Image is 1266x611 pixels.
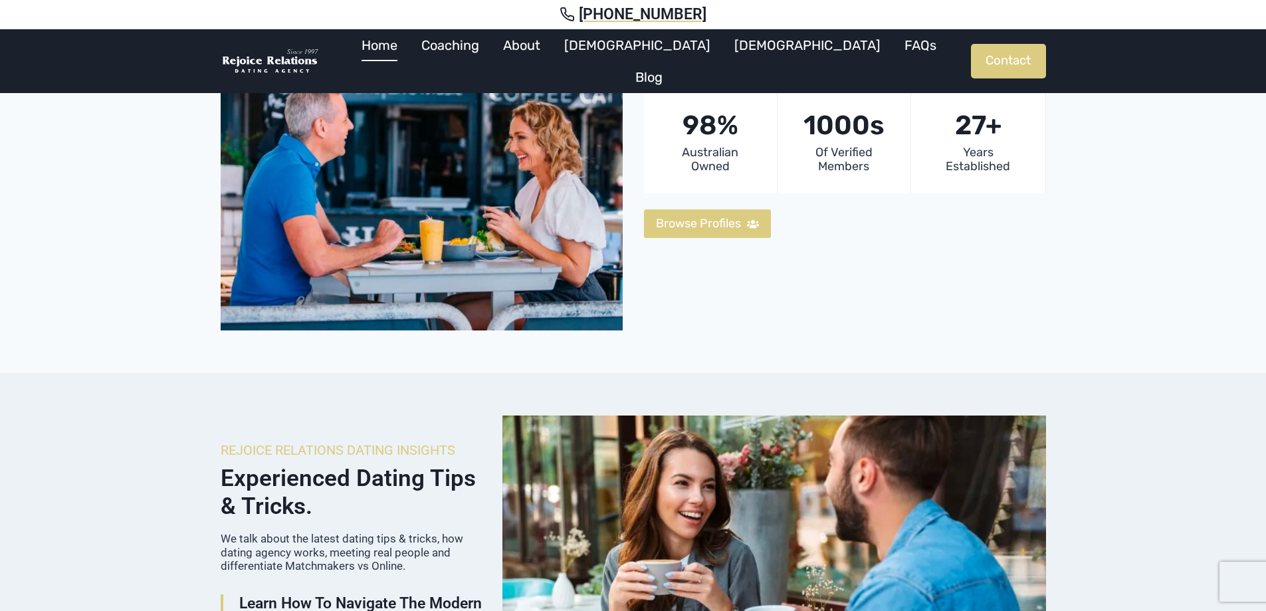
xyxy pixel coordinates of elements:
[491,29,552,61] a: About
[221,465,492,521] h2: Experienced Dating Tips & Tricks.
[722,29,893,61] a: [DEMOGRAPHIC_DATA]
[931,102,1025,149] div: 27+
[623,61,675,93] a: Blog
[644,209,771,238] a: Browse Profiles
[221,442,455,458] a: Rejoice Relations Dating Insights
[221,48,320,75] img: Rejoice Relations
[350,29,409,61] a: Home
[893,29,948,61] a: FAQs
[656,214,741,233] span: Browse Profiles
[931,146,1025,174] div: Years Established
[664,146,757,174] div: Australian Owned
[664,102,757,149] div: 98%
[16,5,1250,24] a: [PHONE_NUMBER]
[327,29,971,93] nav: Primary
[409,29,491,61] a: Coaching
[579,5,706,24] span: [PHONE_NUMBER]
[971,44,1046,78] a: Contact
[552,29,722,61] a: [DEMOGRAPHIC_DATA]
[797,146,891,174] div: Of Verified Members
[221,532,492,572] p: We talk about the latest dating tips & tricks, how dating agency works, meeting real people and d...
[797,102,891,149] div: 1000s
